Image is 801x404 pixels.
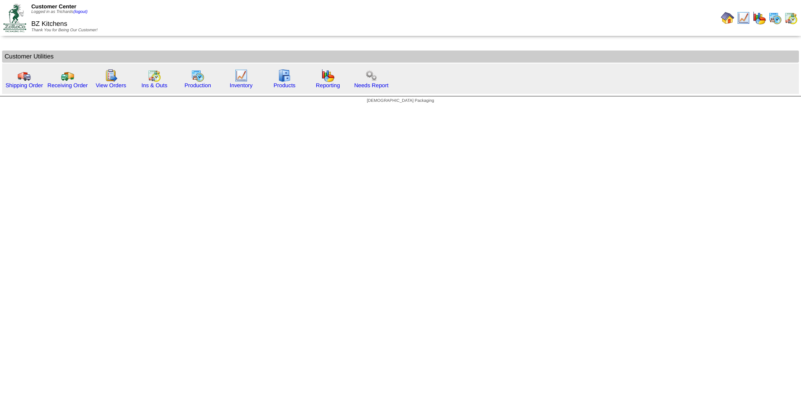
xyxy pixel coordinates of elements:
img: graph.gif [753,11,766,25]
a: Shipping Order [5,82,43,88]
a: Needs Report [354,82,388,88]
a: Production [184,82,211,88]
img: workorder.gif [104,69,118,82]
a: View Orders [96,82,126,88]
a: Ins & Outs [141,82,167,88]
span: Logged in as Trichards [31,10,88,14]
img: truck.gif [18,69,31,82]
span: BZ Kitchens [31,20,67,28]
span: Thank You for Being Our Customer! [31,28,98,33]
img: calendarprod.gif [768,11,782,25]
img: ZoRoCo_Logo(Green%26Foil)%20jpg.webp [3,4,26,32]
img: line_graph.gif [234,69,248,82]
img: cabinet.gif [278,69,291,82]
img: calendarinout.gif [784,11,798,25]
a: (logout) [73,10,88,14]
img: truck2.gif [61,69,74,82]
img: workflow.png [365,69,378,82]
img: line_graph.gif [737,11,750,25]
img: home.gif [721,11,734,25]
a: Products [274,82,296,88]
img: calendarprod.gif [191,69,204,82]
a: Reporting [316,82,340,88]
img: calendarinout.gif [148,69,161,82]
a: Receiving Order [48,82,88,88]
img: graph.gif [321,69,335,82]
span: [DEMOGRAPHIC_DATA] Packaging [367,98,434,103]
td: Customer Utilities [2,50,799,63]
span: Customer Center [31,3,76,10]
a: Inventory [230,82,253,88]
